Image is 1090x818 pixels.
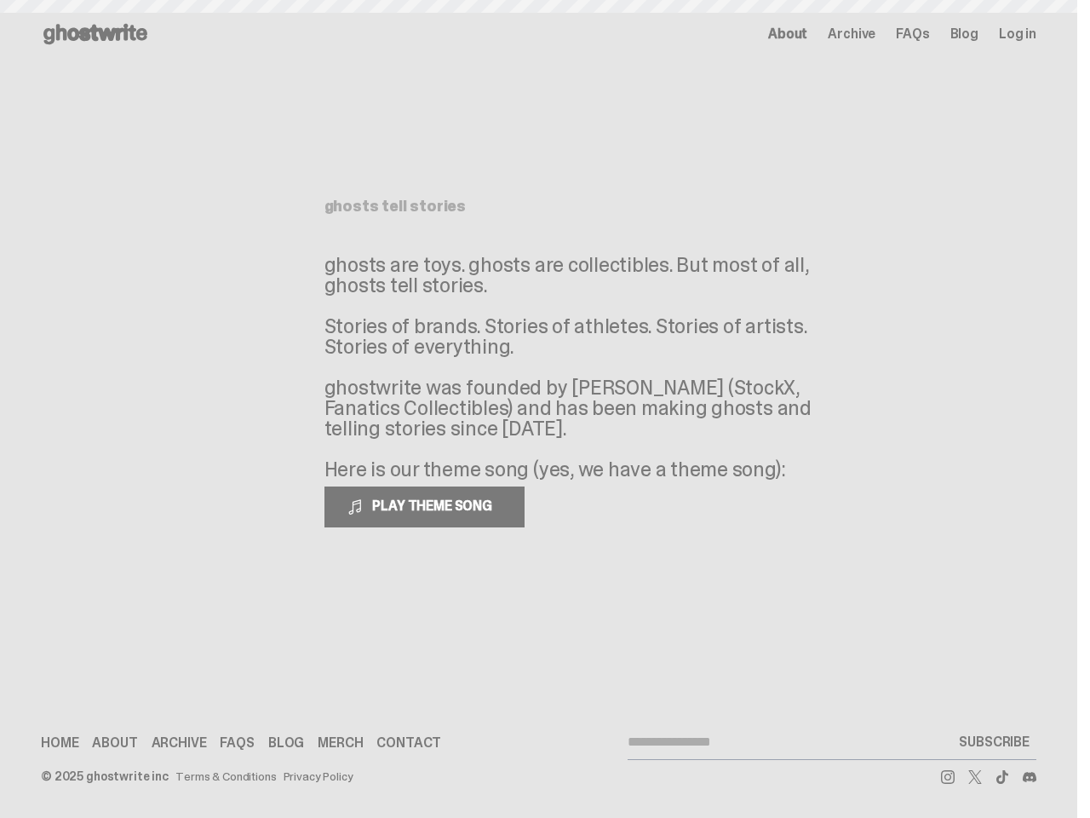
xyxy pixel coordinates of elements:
[92,736,137,750] a: About
[324,199,754,214] h1: ghosts tell stories
[365,497,502,515] span: PLAY THEME SONG
[41,770,169,782] div: © 2025 ghostwrite inc
[768,27,807,41] a: About
[950,27,978,41] a: Blog
[999,27,1036,41] a: Log in
[952,725,1036,759] button: SUBSCRIBE
[324,255,835,480] p: ghosts are toys. ghosts are collectibles. But most of all, ghosts tell stories. Stories of brands...
[896,27,929,41] a: FAQs
[376,736,441,750] a: Contact
[828,27,875,41] a: Archive
[152,736,207,750] a: Archive
[284,770,353,782] a: Privacy Policy
[268,736,304,750] a: Blog
[318,736,363,750] a: Merch
[175,770,276,782] a: Terms & Conditions
[324,487,525,527] button: PLAY THEME SONG
[41,736,78,750] a: Home
[220,736,254,750] a: FAQs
